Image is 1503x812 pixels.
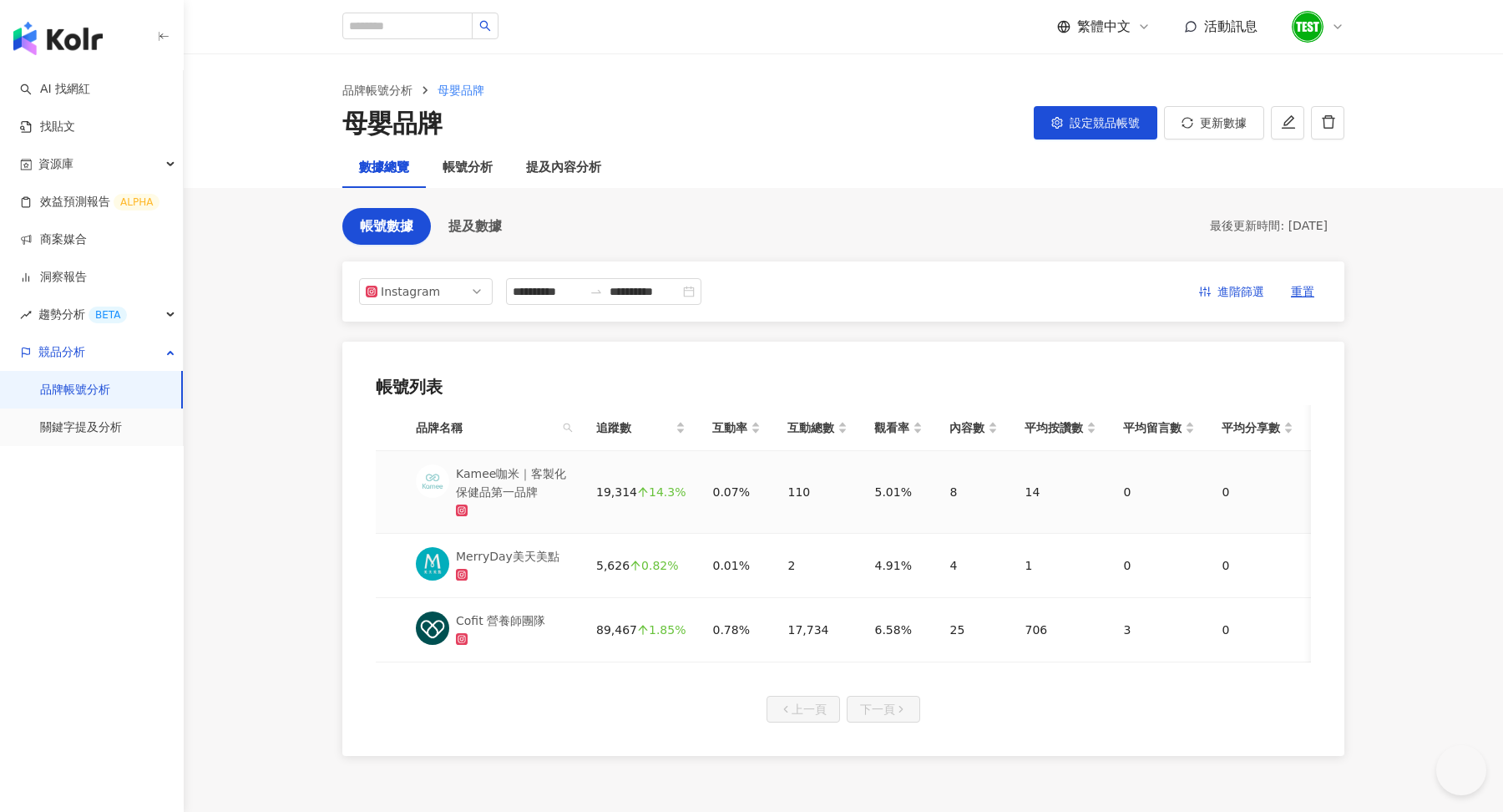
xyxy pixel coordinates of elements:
span: 活動訊息 [1204,18,1258,34]
span: 資源庫 [38,145,73,183]
div: 89,467 [596,621,686,639]
div: 0 [1222,621,1293,639]
img: KOL Avatar [416,612,449,645]
span: 母嬰品牌 [438,84,484,97]
span: 設定競品帳號 [1070,116,1140,129]
div: 8 [949,483,998,501]
span: 互動總數 [787,419,834,437]
div: 6.58% [874,621,923,639]
div: 0.82% [630,560,678,571]
span: 內容數 [949,419,984,437]
span: 重置 [1291,279,1314,306]
a: 品牌帳號分析 [40,382,110,398]
button: 帳號數據 [342,208,431,245]
div: 14.3% [637,486,686,498]
a: KOL AvatarCofit 營養師團隊 [416,612,569,648]
div: 5.01% [874,483,923,501]
span: 平均按讚數 [1025,419,1083,437]
span: 平均分享數 [1222,419,1280,437]
div: 25 [949,621,998,639]
iframe: Help Scout Beacon - Open [1436,745,1486,795]
span: 趨勢分析 [38,296,127,333]
span: edit [1281,114,1296,129]
th: 互動總數 [774,405,861,451]
button: 提及數據 [431,208,519,245]
div: 0 [1222,483,1293,501]
img: KOL Avatar [416,547,449,581]
div: Kamee咖米｜客製化保健品第一品牌 [456,464,569,501]
div: 0 [1123,556,1195,575]
div: BETA [89,307,127,323]
div: 4 [949,556,998,575]
div: 0.01% [712,556,761,575]
div: 19,314 [596,483,686,501]
img: KOL Avatar [416,464,449,498]
button: 上一頁 [767,696,840,723]
div: MerryDay美天美點 [456,547,559,566]
span: setting [1051,117,1063,129]
span: arrow-up [637,486,649,498]
div: 1.85% [637,624,686,636]
span: delete [1321,114,1336,129]
div: 2 [787,556,848,575]
span: 互動率 [712,419,747,437]
span: search [479,20,491,32]
span: 追蹤數 [596,419,672,437]
span: 更新數據 [1200,116,1247,129]
div: 5,626 [596,556,686,575]
span: rise [20,309,32,321]
a: KOL AvatarKamee咖米｜客製化保健品第一品牌 [416,464,569,520]
img: unnamed.png [1292,11,1323,43]
th: 觀看率 [861,405,936,451]
th: 平均分享數 [1208,405,1307,451]
div: 母嬰品牌 [342,106,443,141]
div: 0.78% [712,621,761,639]
div: 帳號列表 [376,375,1311,398]
span: swap-right [590,285,603,298]
th: 內容數 [936,405,1011,451]
span: 觀看率 [874,419,909,437]
span: 平均留言數 [1123,419,1182,437]
div: 0 [1123,483,1195,501]
span: 競品分析 [38,333,85,371]
span: sync [1182,117,1193,129]
th: 追蹤數 [583,405,699,451]
th: 互動率 [699,405,774,451]
div: 3 [1123,621,1195,639]
span: search [559,415,576,440]
div: 帳號分析 [443,158,493,178]
button: 進階篩選 [1186,278,1278,305]
a: 找貼文 [20,119,75,135]
div: Instagram [381,279,435,304]
th: 平均按讚數 [1011,405,1110,451]
div: 提及內容分析 [526,158,601,178]
th: 平均互動數 [1307,405,1405,451]
div: 0 [1222,556,1293,575]
span: 繁體中文 [1077,18,1131,36]
a: 商案媒合 [20,231,87,248]
div: 14 [1025,483,1096,501]
div: Cofit 營養師團隊 [456,612,545,630]
a: 效益預測報告ALPHA [20,194,159,211]
span: 提及數據 [448,219,502,234]
a: 關鍵字提及分析 [40,419,122,436]
th: 平均留言數 [1110,405,1208,451]
img: logo [13,22,103,55]
span: 進階篩選 [1217,279,1264,306]
div: 4.91% [874,556,923,575]
div: 110 [787,483,848,501]
button: 下一頁 [847,696,920,723]
a: KOL AvatarMerryDay美天美點 [416,547,569,584]
div: 數據總覽 [359,158,409,178]
a: 品牌帳號分析 [339,81,416,99]
span: search [563,423,573,433]
span: to [590,285,603,298]
a: 洞察報告 [20,269,87,286]
span: arrow-up [630,560,641,571]
button: 重置 [1278,278,1328,305]
div: 0.07% [712,483,761,501]
div: 1 [1025,556,1096,575]
button: 更新數據 [1164,106,1264,140]
div: 最後更新時間: [DATE] [1210,218,1328,235]
span: arrow-up [637,624,649,636]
